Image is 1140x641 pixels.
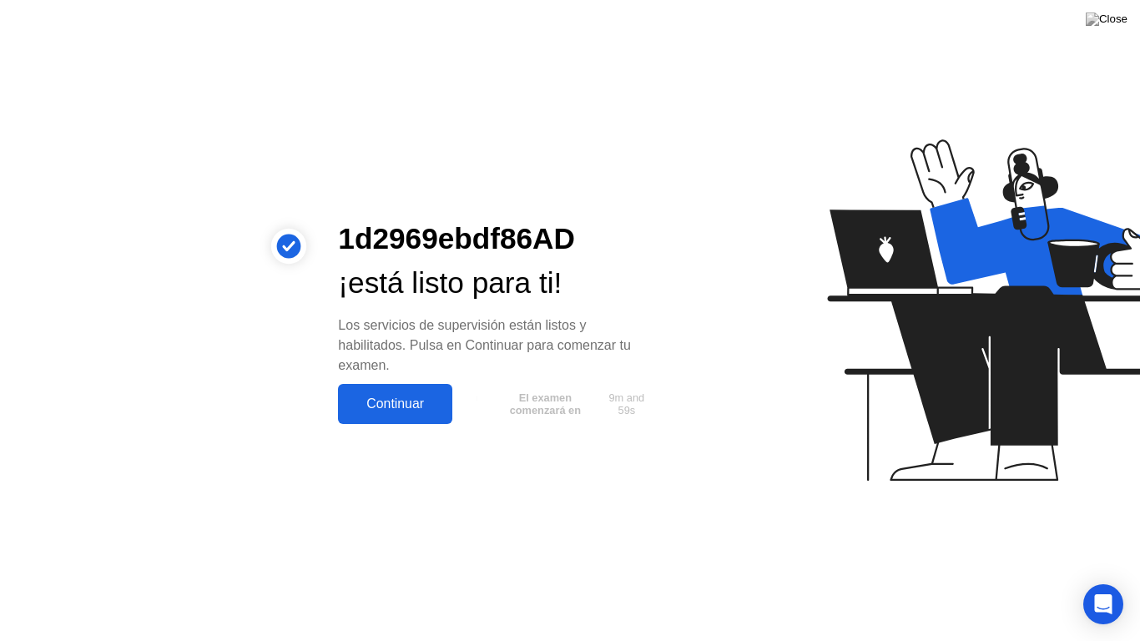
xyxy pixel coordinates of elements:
div: Continuar [343,396,447,411]
img: Close [1086,13,1127,26]
div: Los servicios de supervisión están listos y habilitados. Pulsa en Continuar para comenzar tu examen. [338,315,657,376]
button: El examen comenzará en9m and 59s [461,388,657,420]
div: Open Intercom Messenger [1083,584,1123,624]
div: 1d2969ebdf86AD [338,217,657,261]
div: ¡está listo para ti! [338,261,657,305]
span: 9m and 59s [603,391,651,416]
button: Continuar [338,384,452,424]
